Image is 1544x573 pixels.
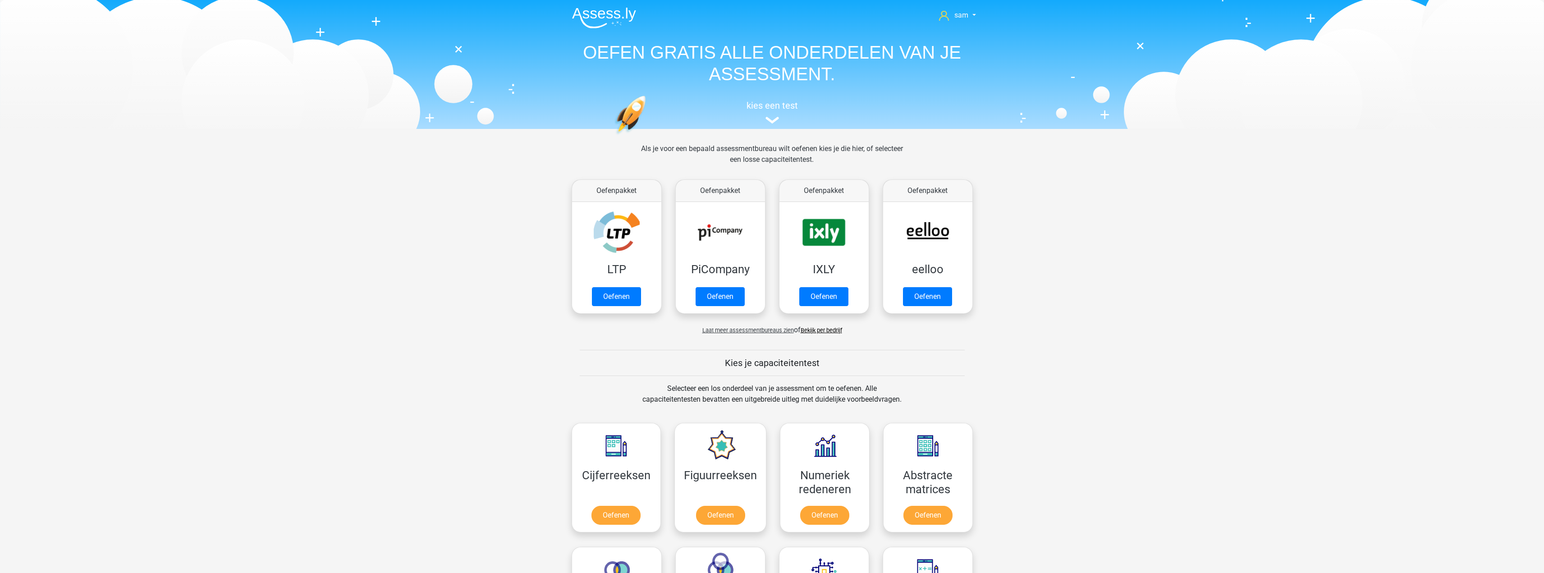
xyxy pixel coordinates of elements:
[592,287,641,306] a: Oefenen
[565,100,980,124] a: kies een test
[800,506,849,525] a: Oefenen
[572,7,636,28] img: Assessly
[765,117,779,124] img: assessment
[565,317,980,335] div: of
[903,287,952,306] a: Oefenen
[634,143,910,176] div: Als je voor een bepaald assessmentbureau wilt oefenen kies je die hier, of selecteer een losse ca...
[565,41,980,85] h1: OEFEN GRATIS ALLE ONDERDELEN VAN JE ASSESSMENT.
[935,10,979,21] a: sam
[591,506,641,525] a: Oefenen
[614,96,681,177] img: oefenen
[801,327,842,334] a: Bekijk per bedrijf
[565,100,980,111] h5: kies een test
[696,506,745,525] a: Oefenen
[903,506,953,525] a: Oefenen
[580,358,965,368] h5: Kies je capaciteitentest
[696,287,745,306] a: Oefenen
[954,11,968,19] span: sam
[634,383,910,416] div: Selecteer een los onderdeel van je assessment om te oefenen. Alle capaciteitentesten bevatten een...
[702,327,794,334] span: Laat meer assessmentbureaus zien
[799,287,848,306] a: Oefenen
